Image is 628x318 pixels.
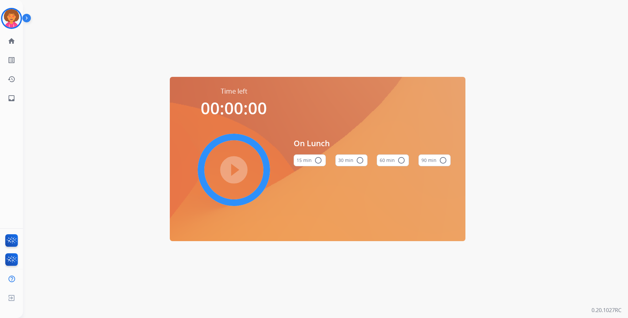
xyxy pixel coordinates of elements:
button: 15 min [294,154,326,166]
mat-icon: radio_button_unchecked [439,156,447,164]
mat-icon: history [8,75,15,83]
mat-icon: home [8,37,15,45]
span: 00:00:00 [201,97,267,119]
span: Time left [221,87,247,96]
mat-icon: list_alt [8,56,15,64]
span: On Lunch [294,137,451,149]
mat-icon: radio_button_unchecked [356,156,364,164]
mat-icon: radio_button_unchecked [314,156,322,164]
p: 0.20.1027RC [592,306,621,314]
mat-icon: radio_button_unchecked [397,156,405,164]
button: 30 min [335,154,368,166]
button: 90 min [418,154,451,166]
img: avatar [2,9,21,28]
button: 60 min [377,154,409,166]
mat-icon: inbox [8,94,15,102]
